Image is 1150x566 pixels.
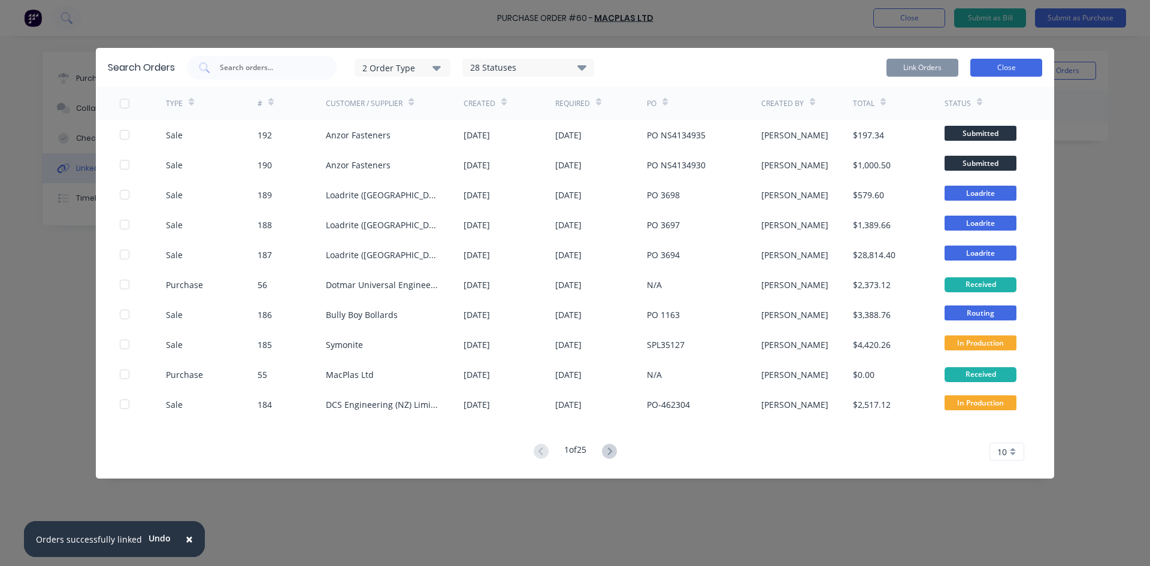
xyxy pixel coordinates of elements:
button: Link Orders [886,59,958,77]
button: Close [174,525,205,553]
div: TYPE [166,98,183,109]
div: [PERSON_NAME] [761,338,828,351]
span: In Production [945,395,1016,410]
div: PO [647,98,656,109]
div: [PERSON_NAME] [761,308,828,321]
button: 2 Order Type [355,59,450,77]
div: $1,389.66 [853,219,891,231]
div: [PERSON_NAME] [761,189,828,201]
div: [DATE] [464,219,490,231]
div: Received [945,367,1016,382]
div: Search Orders [108,60,175,75]
div: [DATE] [555,308,582,321]
div: Anzor Fasteners [326,159,391,171]
div: $4,420.26 [853,338,891,351]
div: [DATE] [464,159,490,171]
div: PO 3694 [647,249,680,261]
div: # [258,98,262,109]
div: [DATE] [555,219,582,231]
div: MacPlas Ltd [326,368,374,381]
div: [DATE] [464,189,490,201]
div: [DATE] [555,338,582,351]
span: Submitted [945,156,1016,171]
div: [DATE] [555,279,582,291]
div: $28,814.40 [853,249,895,261]
div: N/A [647,368,662,381]
div: PO-462304 [647,398,690,411]
div: [PERSON_NAME] [761,398,828,411]
div: [DATE] [464,368,490,381]
div: Sale [166,219,183,231]
div: Orders successfully linked [36,533,142,546]
div: Anzor Fasteners [326,129,391,141]
div: [DATE] [555,368,582,381]
span: Loadrite [945,186,1016,201]
span: × [186,531,193,547]
div: Purchase [166,279,203,291]
div: Sale [166,189,183,201]
input: Search orders... [219,62,318,74]
div: Sale [166,129,183,141]
div: PO NS4134935 [647,129,706,141]
div: 190 [258,159,272,171]
div: 1 of 25 [564,443,586,461]
div: Loadrite ([GEOGRAPHIC_DATA]) Limited [326,219,440,231]
div: $579.60 [853,189,884,201]
div: $1,000.50 [853,159,891,171]
div: PO 3698 [647,189,680,201]
div: [DATE] [555,129,582,141]
div: [PERSON_NAME] [761,129,828,141]
div: 186 [258,308,272,321]
div: Required [555,98,590,109]
div: $2,373.12 [853,279,891,291]
div: Bully Boy Bollards [326,308,398,321]
span: Loadrite [945,246,1016,261]
div: 28 Statuses [463,61,594,74]
div: 2 Order Type [362,61,443,74]
div: [DATE] [555,159,582,171]
div: PO NS4134930 [647,159,706,171]
div: [PERSON_NAME] [761,159,828,171]
span: In Production [945,335,1016,350]
div: $3,388.76 [853,308,891,321]
div: [DATE] [464,279,490,291]
div: [PERSON_NAME] [761,368,828,381]
div: [PERSON_NAME] [761,249,828,261]
div: [PERSON_NAME] [761,279,828,291]
div: PO 3697 [647,219,680,231]
div: [DATE] [555,249,582,261]
div: $197.34 [853,129,884,141]
div: Dotmar Universal Engineering Plastics [326,279,440,291]
div: 185 [258,338,272,351]
div: 188 [258,219,272,231]
div: Loadrite ([GEOGRAPHIC_DATA]) Limited [326,249,440,261]
span: 10 [997,446,1007,458]
div: 189 [258,189,272,201]
div: [PERSON_NAME] [761,219,828,231]
div: Received [945,277,1016,292]
div: 187 [258,249,272,261]
div: 55 [258,368,267,381]
span: Routing [945,305,1016,320]
button: Undo [142,529,177,547]
div: Symonite [326,338,363,351]
div: N/A [647,279,662,291]
div: [DATE] [464,338,490,351]
div: DCS Engineering (NZ) Limited [326,398,440,411]
span: Loadrite [945,216,1016,231]
div: Created [464,98,495,109]
div: 192 [258,129,272,141]
div: [DATE] [464,129,490,141]
div: Sale [166,338,183,351]
div: 56 [258,279,267,291]
div: [DATE] [464,249,490,261]
div: PO 1163 [647,308,680,321]
div: [DATE] [464,398,490,411]
div: Sale [166,159,183,171]
div: Status [945,98,971,109]
div: Customer / Supplier [326,98,402,109]
button: Close [970,59,1042,77]
div: $0.00 [853,368,874,381]
div: Purchase [166,368,203,381]
div: Total [853,98,874,109]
